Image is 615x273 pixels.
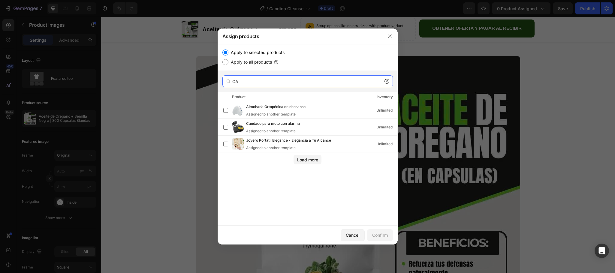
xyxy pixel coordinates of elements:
[246,137,331,144] span: Joyero Portátil Elegance - Elegancia a Tu Alcance
[177,9,196,17] div: $99,900
[218,44,398,225] div: />
[318,3,433,21] button: <p><span style="font-size:15px;">OBTENER OFERTA Y PAGAR AL RECIBIR</span></p>
[341,229,365,241] button: Cancel
[294,155,321,164] button: Load more
[331,9,421,14] span: OBTENER OFERTA Y PAGAR AL RECIBIR
[377,94,393,100] div: Inventory
[232,104,244,116] img: product-img
[243,12,265,17] span: or
[228,49,285,56] label: Apply to selected products
[346,232,360,238] div: Cancel
[246,121,300,127] span: Candado para moto con alarma
[248,12,265,17] span: sync data
[376,141,397,147] div: Unlimited
[297,157,318,163] div: Load more
[246,112,315,117] div: Assigned to another template
[595,244,609,258] div: Open Intercom Messenger
[222,75,393,87] input: Search products
[367,229,393,241] button: Confirm
[376,124,397,130] div: Unlimited
[215,6,309,18] p: Setup options like colors, sizes with product variant.
[215,12,243,17] span: Add new variant
[246,145,341,151] div: Assigned to another template
[232,94,246,100] div: Product
[101,8,173,17] h1: Aceite de Orégano + Semilla Negra | 300 Cápsulas Blandas
[232,138,244,150] img: product-img
[372,232,388,238] div: Confirm
[246,128,309,134] div: Assigned to another template
[232,121,244,133] img: product-img
[218,28,382,44] div: Assign products
[376,107,397,113] div: Unlimited
[228,58,272,66] label: Apply to all products
[246,104,306,110] span: Almohada Ortopédica de descanso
